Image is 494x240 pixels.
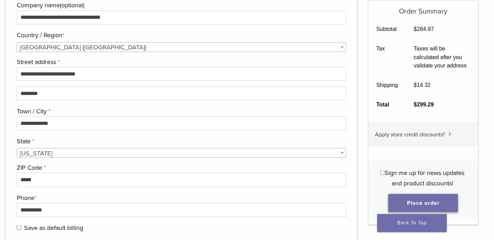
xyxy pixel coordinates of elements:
[414,82,417,88] span: $
[368,75,406,95] th: Shipping
[17,56,344,67] label: Street address
[388,194,458,212] button: Place order
[406,39,478,75] td: Taxes will be calculated after you validate your address
[17,30,344,40] label: Country / Region
[17,148,346,158] span: State
[368,0,478,16] h5: Order Summary
[17,148,346,158] span: Florida
[17,136,344,146] label: State
[385,169,464,187] span: Sign me up for news updates and product discounts!
[17,42,346,52] span: United States (US)
[414,101,434,107] bdi: 299.29
[377,214,447,232] a: Back To Top
[414,82,431,88] bdi: 14.32
[368,19,406,39] th: Subtotal
[375,131,445,138] span: Apply store credit discounts?
[17,162,344,173] label: ZIP Code
[60,1,84,9] span: (optional)
[414,101,417,107] span: $
[368,95,406,114] th: Total
[414,26,417,32] span: $
[17,222,344,233] label: Save as default billing
[17,42,346,52] span: Country / Region
[380,170,385,175] input: Sign me up for news updates and product discounts!
[17,192,344,203] label: Phone
[17,106,344,116] label: Town / City
[448,132,451,136] img: caret.svg
[368,39,406,75] th: Tax
[17,225,21,230] input: Save as default billing
[414,26,434,32] bdi: 284.97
